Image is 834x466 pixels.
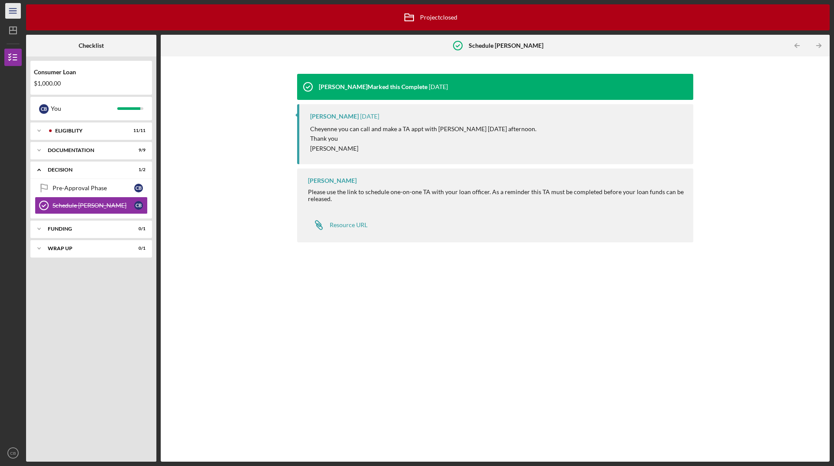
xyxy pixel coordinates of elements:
[35,197,148,214] a: Schedule [PERSON_NAME]CB
[34,69,149,76] div: Consumer Loan
[134,184,143,192] div: C B
[398,7,457,28] div: Project closed
[310,124,536,134] p: Cheyenne you can call and make a TA appt with [PERSON_NAME] [DATE] afternoon.
[48,148,124,153] div: Documentation
[469,42,543,49] b: Schedule [PERSON_NAME]
[48,246,124,251] div: Wrap up
[35,179,148,197] a: Pre-Approval PhaseCB
[134,201,143,210] div: C B
[130,226,146,231] div: 0 / 1
[79,42,104,49] b: Checklist
[4,444,22,462] button: CB
[429,83,448,90] time: 2025-09-29 21:46
[39,104,49,114] div: C B
[53,202,134,209] div: Schedule [PERSON_NAME]
[308,177,357,184] div: [PERSON_NAME]
[34,80,149,87] div: $1,000.00
[55,128,124,133] div: Eligiblity
[48,167,124,172] div: Decision
[130,167,146,172] div: 1 / 2
[53,185,134,192] div: Pre-Approval Phase
[310,134,536,143] p: Thank you
[48,226,124,231] div: Funding
[308,188,685,202] div: Please use the link to schedule one-on-one TA with your loan officer. As a reminder this TA must ...
[360,113,379,120] time: 2025-09-29 21:46
[130,246,146,251] div: 0 / 1
[10,451,16,456] text: CB
[330,221,367,228] div: Resource URL
[130,148,146,153] div: 9 / 9
[51,101,117,116] div: You
[130,128,146,133] div: 11 / 11
[319,83,427,90] div: [PERSON_NAME] Marked this Complete
[310,144,536,153] p: [PERSON_NAME]
[310,113,359,120] div: [PERSON_NAME]
[308,216,367,234] a: Resource URL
